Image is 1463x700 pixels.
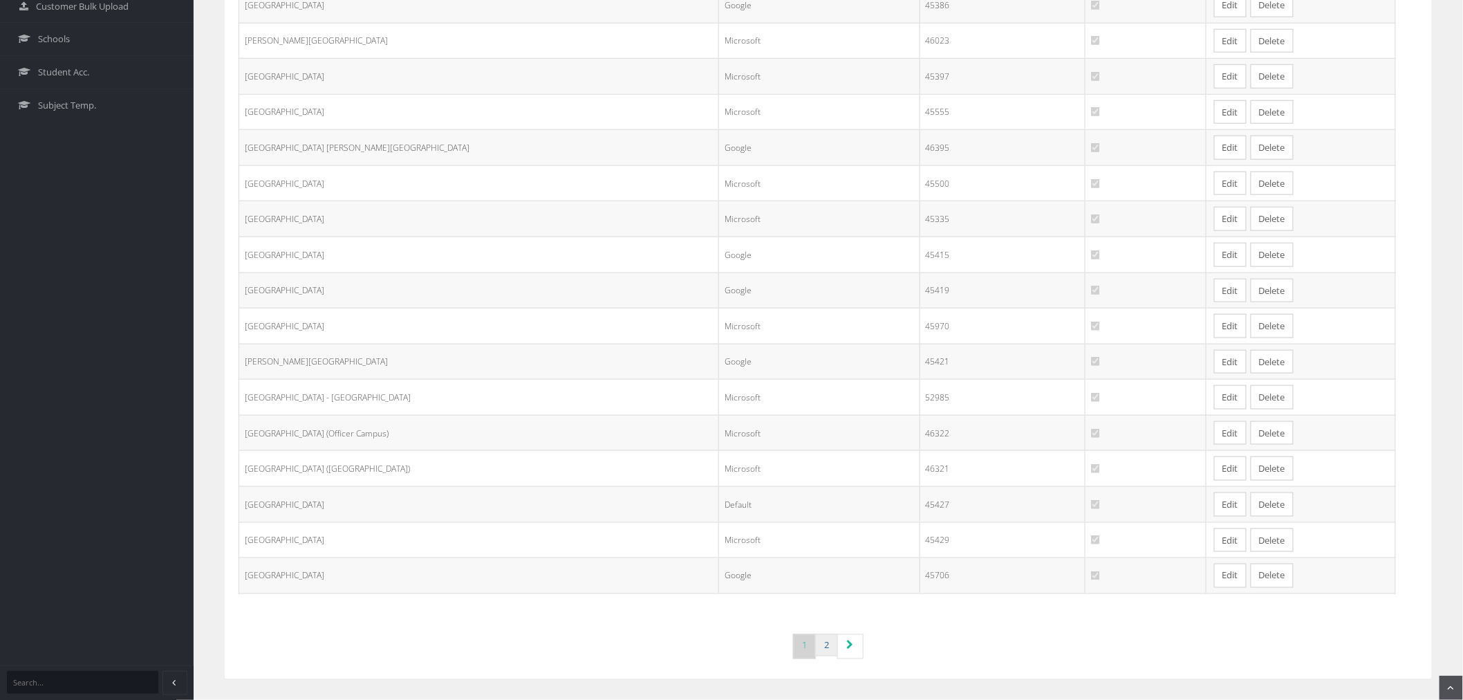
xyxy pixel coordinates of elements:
td: 46395 [920,130,1085,166]
td: 45335 [920,201,1085,237]
td: [GEOGRAPHIC_DATA] [239,165,719,201]
button: Delete [1251,29,1294,53]
a: Edit [1214,350,1247,374]
button: Delete [1251,528,1294,553]
td: 46321 [920,451,1085,487]
td: 45555 [920,94,1085,130]
a: Edit [1214,385,1247,409]
a: Edit [1214,207,1247,231]
td: [PERSON_NAME][GEOGRAPHIC_DATA] [239,344,719,380]
td: Google [719,558,920,594]
td: Google [719,344,920,380]
a: Edit [1214,243,1247,267]
a: 1 [793,634,816,659]
a: Edit [1214,172,1247,196]
button: Delete [1251,314,1294,338]
input: Search... [7,671,158,694]
button: Delete [1251,457,1294,481]
td: [GEOGRAPHIC_DATA] ([GEOGRAPHIC_DATA]) [239,451,719,487]
a: Edit [1214,492,1247,517]
button: Delete [1251,100,1294,125]
td: 45429 [920,522,1085,558]
td: 46322 [920,415,1085,451]
td: 45706 [920,558,1085,594]
td: 52985 [920,380,1085,416]
td: Google [719,237,920,273]
button: Delete [1251,350,1294,374]
td: 45397 [920,59,1085,95]
td: [GEOGRAPHIC_DATA] [239,522,719,558]
td: [GEOGRAPHIC_DATA] (Officer Campus) [239,415,719,451]
td: Default [719,486,920,522]
td: [GEOGRAPHIC_DATA] - [GEOGRAPHIC_DATA] [239,380,719,416]
td: [GEOGRAPHIC_DATA] [239,308,719,344]
td: [GEOGRAPHIC_DATA] [239,59,719,95]
button: Delete [1251,243,1294,267]
td: [PERSON_NAME][GEOGRAPHIC_DATA] [239,23,719,59]
td: Google [719,273,920,308]
span: Subject Temp. [38,99,96,112]
a: Edit [1214,29,1247,53]
a: Edit [1214,421,1247,445]
a: Edit [1214,100,1247,125]
td: [GEOGRAPHIC_DATA] [239,273,719,308]
td: Microsoft [719,522,920,558]
td: Microsoft [719,380,920,416]
span: Student Acc. [38,66,89,79]
a: Edit [1214,564,1247,588]
button: Delete [1251,492,1294,517]
button: Delete [1251,279,1294,303]
td: Microsoft [719,201,920,237]
td: [GEOGRAPHIC_DATA] [239,201,719,237]
td: [GEOGRAPHIC_DATA] [239,94,719,130]
td: 46023 [920,23,1085,59]
a: Edit [1214,314,1247,338]
td: [GEOGRAPHIC_DATA] [239,237,719,273]
td: Microsoft [719,94,920,130]
td: 45421 [920,344,1085,380]
button: Delete [1251,564,1294,588]
td: 45500 [920,165,1085,201]
td: 45970 [920,308,1085,344]
a: Edit [1214,457,1247,481]
td: Microsoft [719,165,920,201]
button: Delete [1251,385,1294,409]
button: Delete [1251,64,1294,89]
td: Microsoft [719,451,920,487]
td: 45419 [920,273,1085,308]
a: Edit [1214,279,1247,303]
td: Microsoft [719,23,920,59]
td: Microsoft [719,415,920,451]
nav: Page navigation [793,622,864,679]
td: 45427 [920,486,1085,522]
button: Delete [1251,136,1294,160]
a: Edit [1214,64,1247,89]
a: Edit [1214,528,1247,553]
td: 45415 [920,237,1085,273]
td: [GEOGRAPHIC_DATA] [239,558,719,594]
span: Schools [38,33,70,46]
td: [GEOGRAPHIC_DATA] [239,486,719,522]
button: Delete [1251,172,1294,196]
button: Delete [1251,207,1294,231]
button: Delete [1251,421,1294,445]
td: Google [719,130,920,166]
a: Edit [1214,136,1247,160]
td: Microsoft [719,308,920,344]
td: [GEOGRAPHIC_DATA] [PERSON_NAME][GEOGRAPHIC_DATA] [239,130,719,166]
a: 2 [815,634,838,657]
td: Microsoft [719,59,920,95]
